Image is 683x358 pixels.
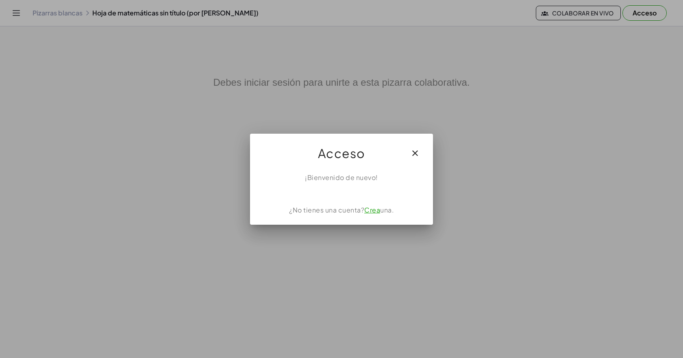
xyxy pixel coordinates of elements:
a: Crea [364,206,380,214]
font: ¿No tienes una cuenta? [289,206,364,214]
font: una. [380,206,394,214]
font: Acceso [318,145,365,161]
font: ¡Bienvenido de nuevo! [305,173,378,182]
